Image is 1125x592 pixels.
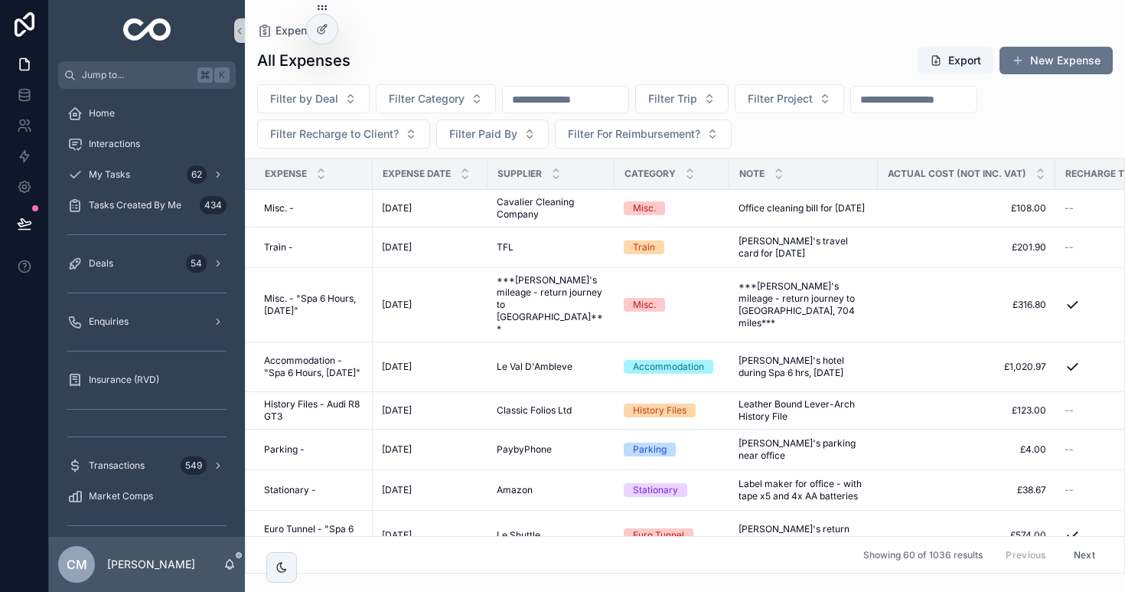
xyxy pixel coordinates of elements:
[739,280,869,329] a: ***[PERSON_NAME]'s mileage - return journey to [GEOGRAPHIC_DATA], 704 miles***
[89,374,159,386] span: Insurance (RVD)
[67,555,87,574] span: CM
[739,168,765,180] span: Note
[633,404,686,417] div: History Files
[264,443,305,456] span: Parking -
[264,202,294,214] span: Misc. -
[888,168,1026,180] span: Actual Cost (not inc. VAT)
[887,299,1046,311] a: £316.80
[89,460,145,472] span: Transactions
[376,84,496,113] button: Select Button
[887,443,1046,456] a: £4.00
[624,528,720,542] a: Euro Tunnel
[1065,404,1074,417] span: --
[735,84,844,113] button: Select Button
[739,235,869,260] a: [PERSON_NAME]'s travel card for [DATE]
[648,91,697,106] span: Filter Trip
[270,126,399,142] span: Filter Recharge to Client?
[497,443,605,456] a: PaybyPhone
[89,316,129,328] span: Enquiries
[497,529,540,541] span: Le Shuttle
[887,529,1046,541] a: £574.00
[89,257,113,270] span: Deals
[887,404,1046,417] a: £123.00
[497,404,605,417] a: Classic Folios Ltd
[497,196,605,221] a: Cavalier Cleaning Company
[89,138,140,150] span: Interactions
[633,360,704,374] div: Accommodation
[1065,443,1074,456] span: --
[497,361,572,373] span: Le Val D'Ambleve
[382,443,478,456] a: [DATE]
[739,523,869,548] span: [PERSON_NAME]'s return Eurotunnel re Spa 6 hrs 2025
[186,254,207,273] div: 54
[497,404,572,417] span: Classic Folios Ltd
[89,490,153,502] span: Market Comps
[58,130,236,158] a: Interactions
[264,523,364,548] span: Euro Tunnel - "Spa 6 Hours, [DATE]"
[999,47,1113,74] button: New Expense
[863,549,983,561] span: Showing 60 of 1036 results
[89,199,181,211] span: Tasks Created By Me
[1065,241,1074,253] span: --
[382,299,412,311] span: [DATE]
[264,484,364,496] a: Stationary -
[887,361,1046,373] a: £1,020.97
[382,361,478,373] a: [DATE]
[624,443,720,456] a: Parking
[82,69,191,81] span: Jump to...
[382,241,412,253] span: [DATE]
[257,50,351,71] h1: All Expenses
[633,240,655,254] div: Train
[497,484,605,496] a: Amazon
[497,443,552,456] span: PaybyPhone
[383,168,451,180] span: Expense Date
[382,241,478,253] a: [DATE]
[624,240,720,254] a: Train
[270,91,338,106] span: Filter by Deal
[739,202,865,214] span: Office cleaning bill for [DATE]
[389,91,465,106] span: Filter Category
[58,366,236,394] a: Insurance (RVD)
[633,443,667,456] div: Parking
[89,107,115,119] span: Home
[58,100,236,127] a: Home
[624,168,676,180] span: Category
[449,126,517,142] span: Filter Paid By
[633,201,656,215] div: Misc.
[200,196,227,214] div: 434
[739,437,869,462] a: [PERSON_NAME]'s parking near office
[748,91,813,106] span: Filter Project
[58,452,236,479] a: Transactions549
[497,484,533,496] span: Amazon
[264,241,293,253] span: Train -
[382,484,478,496] a: [DATE]
[1065,202,1074,214] span: --
[436,119,549,149] button: Select Button
[887,241,1046,253] a: £201.90
[58,161,236,188] a: My Tasks62
[739,478,869,502] span: Label maker for office - with tape x5 and 4x AA batteries
[264,398,364,423] a: History Files - Audi R8 GT3
[264,293,364,317] a: Misc. - "Spa 6 Hours, [DATE]"
[633,298,656,312] div: Misc.
[887,484,1046,496] a: £38.67
[568,126,700,142] span: Filter For Reimbursement?
[739,355,869,379] a: [PERSON_NAME]'s hotel during Spa 6 hrs, [DATE]
[382,404,412,417] span: [DATE]
[181,456,207,475] div: 549
[264,355,364,379] a: Accommodation - "Spa 6 Hours, [DATE]"
[257,23,325,38] a: Expenses
[497,274,605,335] a: ***[PERSON_NAME]'s mileage - return journey to [GEOGRAPHIC_DATA]***
[264,443,364,456] a: Parking -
